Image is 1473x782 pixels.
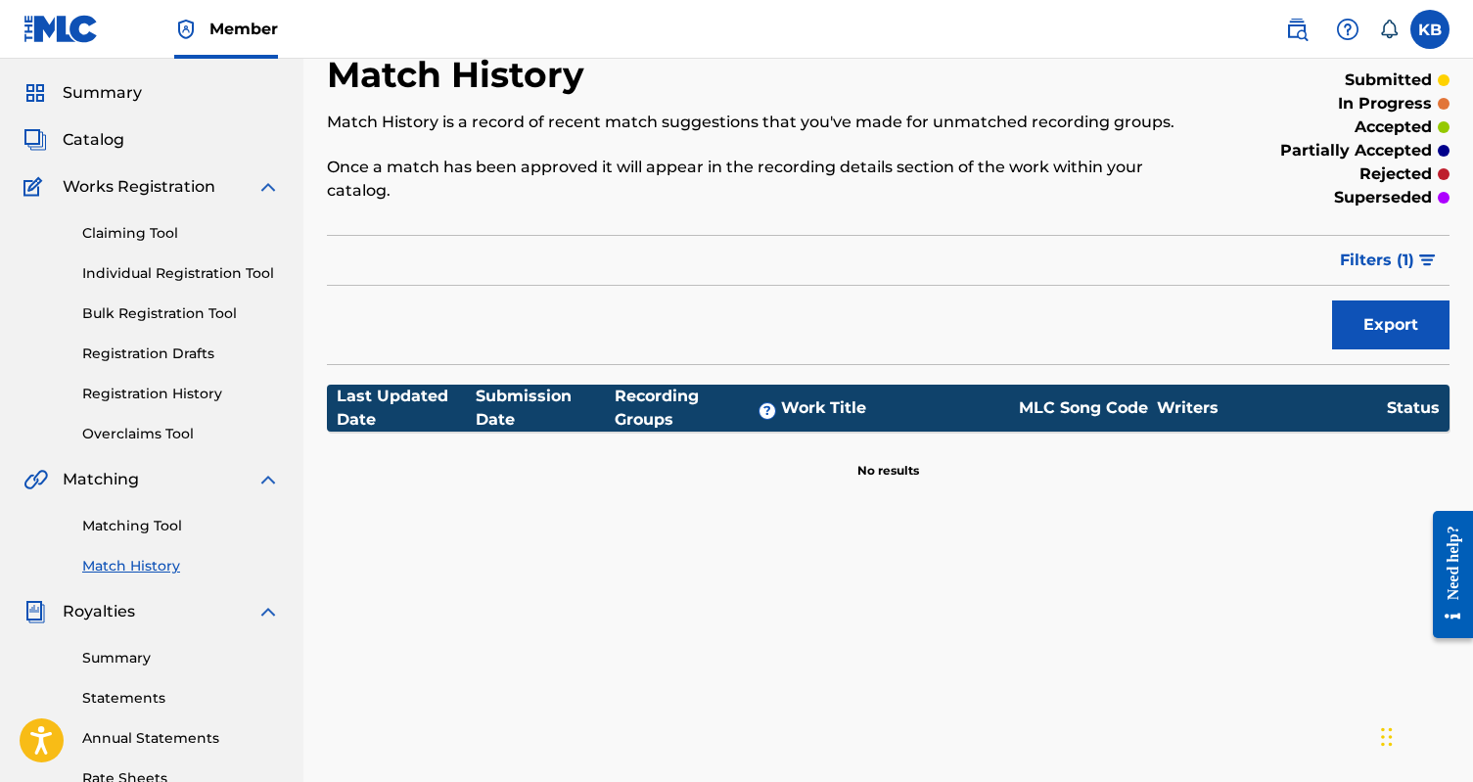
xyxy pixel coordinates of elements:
[174,18,198,41] img: Top Rightsholder
[23,468,48,491] img: Matching
[23,175,49,199] img: Works Registration
[23,128,47,152] img: Catalog
[327,111,1191,134] p: Match History is a record of recent match suggestions that you've made for unmatched recording gr...
[23,81,142,105] a: SummarySummary
[615,385,781,432] div: Recording Groups
[82,648,280,668] a: Summary
[23,128,124,152] a: CatalogCatalog
[82,556,280,576] a: Match History
[1328,236,1450,285] button: Filters (1)
[23,600,47,623] img: Royalties
[781,396,1010,420] div: Work Title
[82,223,280,244] a: Claiming Tool
[1340,249,1414,272] span: Filters ( 1 )
[1285,18,1309,41] img: search
[1010,396,1157,420] div: MLC Song Code
[327,53,594,97] h2: Match History
[63,600,135,623] span: Royalties
[1419,254,1436,266] img: filter
[256,175,280,199] img: expand
[1332,300,1450,349] button: Export
[82,728,280,749] a: Annual Statements
[1387,396,1440,420] div: Status
[82,303,280,324] a: Bulk Registration Tool
[1334,186,1432,209] p: superseded
[256,600,280,623] img: expand
[23,81,47,105] img: Summary
[63,468,139,491] span: Matching
[1338,92,1432,115] p: in progress
[63,175,215,199] span: Works Registration
[1355,115,1432,139] p: accepted
[209,18,278,40] span: Member
[63,128,124,152] span: Catalog
[760,403,775,419] span: ?
[82,263,280,284] a: Individual Registration Tool
[327,156,1191,203] p: Once a match has been approved it will appear in the recording details section of the work within...
[1157,396,1387,420] div: Writers
[1280,139,1432,162] p: partially accepted
[337,385,476,432] div: Last Updated Date
[23,15,99,43] img: MLC Logo
[82,688,280,709] a: Statements
[82,424,280,444] a: Overclaims Tool
[1277,10,1316,49] a: Public Search
[63,81,142,105] span: Summary
[1359,162,1432,186] p: rejected
[1336,18,1359,41] img: help
[1379,20,1399,39] div: Notifications
[82,516,280,536] a: Matching Tool
[1345,69,1432,92] p: submitted
[256,468,280,491] img: expand
[476,385,615,432] div: Submission Date
[1328,10,1367,49] div: Help
[82,344,280,364] a: Registration Drafts
[1375,688,1473,782] iframe: Chat Widget
[857,438,919,480] p: No results
[1410,10,1450,49] div: User Menu
[1418,491,1473,659] iframe: Resource Center
[1381,708,1393,766] div: Drag
[82,384,280,404] a: Registration History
